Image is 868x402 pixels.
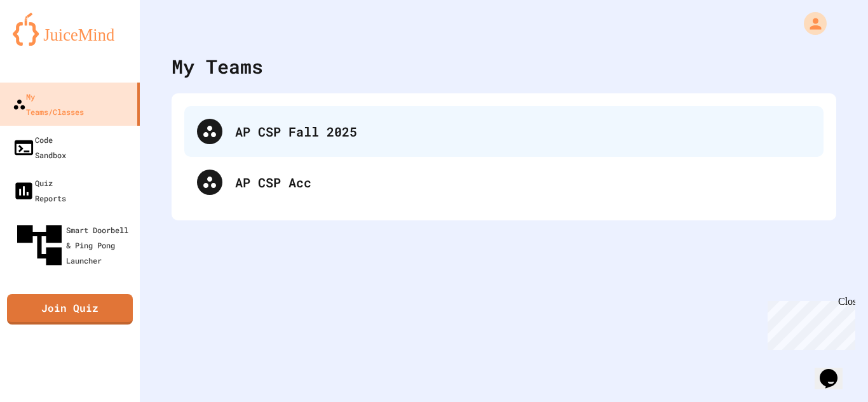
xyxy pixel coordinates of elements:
[13,13,127,46] img: logo-orange.svg
[235,173,811,192] div: AP CSP Acc
[13,218,135,272] div: Smart Doorbell & Ping Pong Launcher
[13,89,84,119] div: My Teams/Classes
[235,122,811,141] div: AP CSP Fall 2025
[13,132,66,163] div: Code Sandbox
[763,296,855,350] iframe: chat widget
[13,175,66,206] div: Quiz Reports
[184,157,824,208] div: AP CSP Acc
[184,106,824,157] div: AP CSP Fall 2025
[790,9,830,38] div: My Account
[172,52,263,81] div: My Teams
[815,351,855,389] iframe: chat widget
[7,294,133,325] a: Join Quiz
[5,5,88,81] div: Chat with us now!Close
